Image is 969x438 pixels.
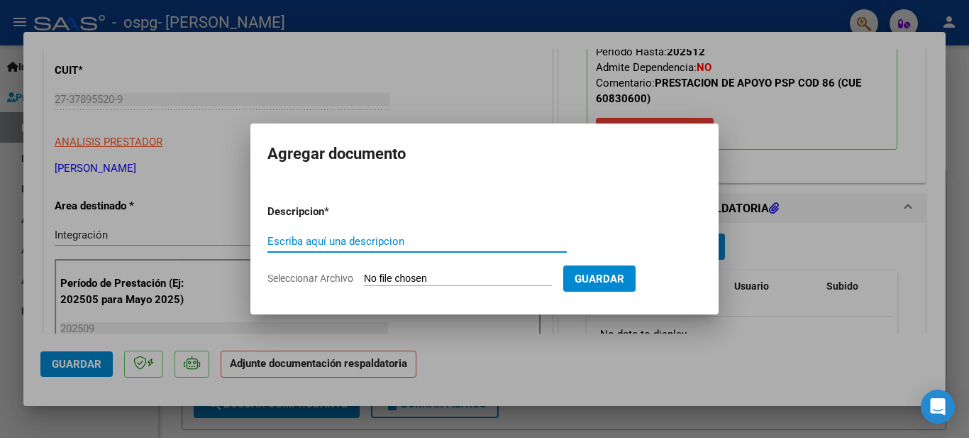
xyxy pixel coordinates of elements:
h2: Agregar documento [267,141,702,168]
span: Seleccionar Archivo [267,273,353,284]
p: Descripcion [267,204,398,220]
span: Guardar [575,273,624,285]
button: Guardar [563,265,636,292]
div: Open Intercom Messenger [921,390,955,424]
